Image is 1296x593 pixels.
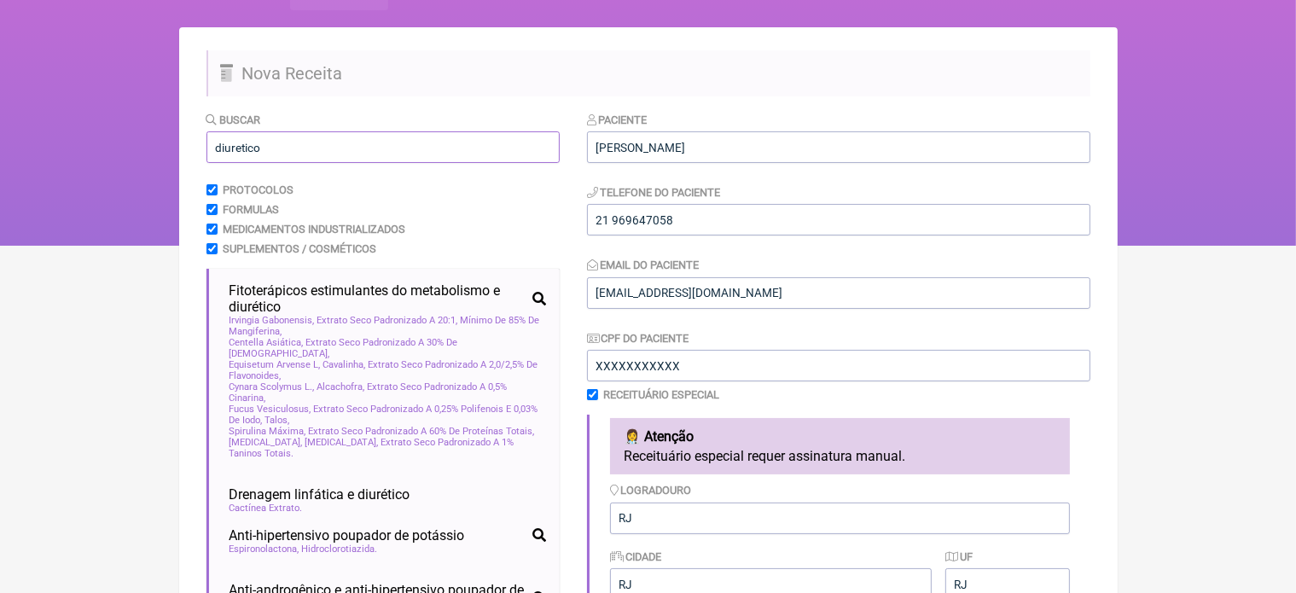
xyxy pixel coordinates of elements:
h2: Nova Receita [206,50,1090,96]
label: CPF do Paciente [587,332,689,345]
label: UF [945,550,973,563]
span: Anti-hipertensivo poupador de potássio [230,527,465,544]
span: Centella Asiática, Extrato Seco Padronizado A 30% De [DEMOGRAPHIC_DATA] [230,337,546,359]
span: Drenagem linfática e diurético [230,486,410,503]
span: Equisetum Arvense L, Cavalinha, Extrato Seco Padronizado A 2,0/2,5% De Flavonoides [230,359,546,381]
label: Formulas [223,203,279,216]
label: Logradouro [610,484,692,497]
span: Fitoterápicos estimulantes do metabolismo e diurético [230,282,526,315]
span: Fucus Vesiculosus, Extrato Seco Padronizado A 0,25% Polifenois E 0,03% De Iodo, Talos [230,404,546,426]
label: Email do Paciente [587,259,700,271]
label: Medicamentos Industrializados [223,223,405,235]
p: Receituário especial requer assinatura manual. [624,448,1056,464]
h4: 👩‍⚕️ Atenção [624,428,1056,445]
label: Cidade [610,550,662,563]
span: [MEDICAL_DATA], [MEDICAL_DATA], Extrato Seco Padronizado A 1% Taninos Totais [230,437,546,459]
label: Telefone do Paciente [587,186,721,199]
span: Espironolactona [230,544,299,555]
span: Spirulina Máxima, Extrato Seco Padronizado A 60% De Proteínas Totais [230,426,535,437]
label: Protocolos [223,183,293,196]
label: Paciente [587,113,648,126]
span: Cynara Scolymus L., Alcachofra, Extrato Seco Padronizado A 0,5% Cinarina [230,381,546,404]
span: Irvingia Gabonensis, Extrato Seco Padronizado A 20:1, Mínimo De 85% De Mangiferina [230,315,546,337]
label: Buscar [206,113,261,126]
label: Suplementos / Cosméticos [223,242,376,255]
span: Hidroclorotiazida [302,544,378,555]
input: exemplo: emagrecimento, ansiedade [206,131,560,163]
label: Receituário Especial [603,388,719,401]
span: Cactínea Extrato [230,503,303,514]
